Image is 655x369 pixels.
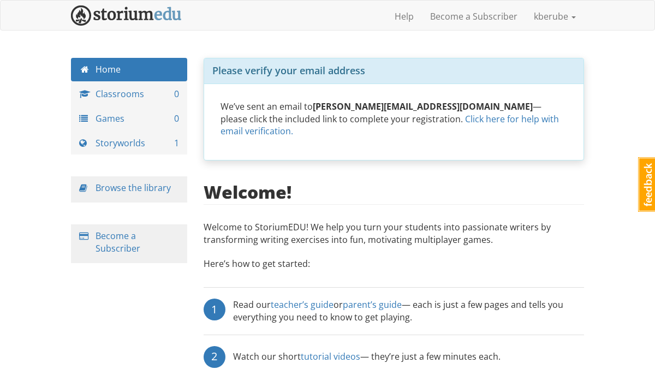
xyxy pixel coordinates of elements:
a: tutorial videos [301,350,360,362]
span: 0 [174,88,179,100]
a: kberube [526,3,584,30]
span: 0 [174,112,179,125]
h2: Welcome! [204,182,291,201]
div: 2 [204,346,225,368]
a: parent’s guide [343,299,402,311]
a: Browse the library [96,182,171,194]
div: Watch our short — they’re just a few minutes each. [233,346,501,368]
a: Home [71,58,187,81]
a: Classrooms 0 [71,82,187,106]
p: Here’s how to get started: [204,258,585,281]
span: 1 [174,137,179,150]
span: Please verify your email address [212,64,365,77]
a: Become a Subscriber [96,230,140,254]
a: Storyworlds 1 [71,132,187,155]
a: Click here for help with email verification. [221,113,559,138]
p: Welcome to StoriumEDU! We help you turn your students into passionate writers by transforming wri... [204,221,585,252]
p: We’ve sent an email to — please click the included link to complete your registration. [221,100,568,138]
a: Become a Subscriber [422,3,526,30]
strong: [PERSON_NAME][EMAIL_ADDRESS][DOMAIN_NAME] [313,100,533,112]
div: Read our or — each is just a few pages and tells you everything you need to know to get playing. [233,299,585,324]
div: 1 [204,299,225,320]
a: teacher’s guide [271,299,334,311]
img: StoriumEDU [71,5,182,26]
a: Games 0 [71,107,187,130]
a: Help [386,3,422,30]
